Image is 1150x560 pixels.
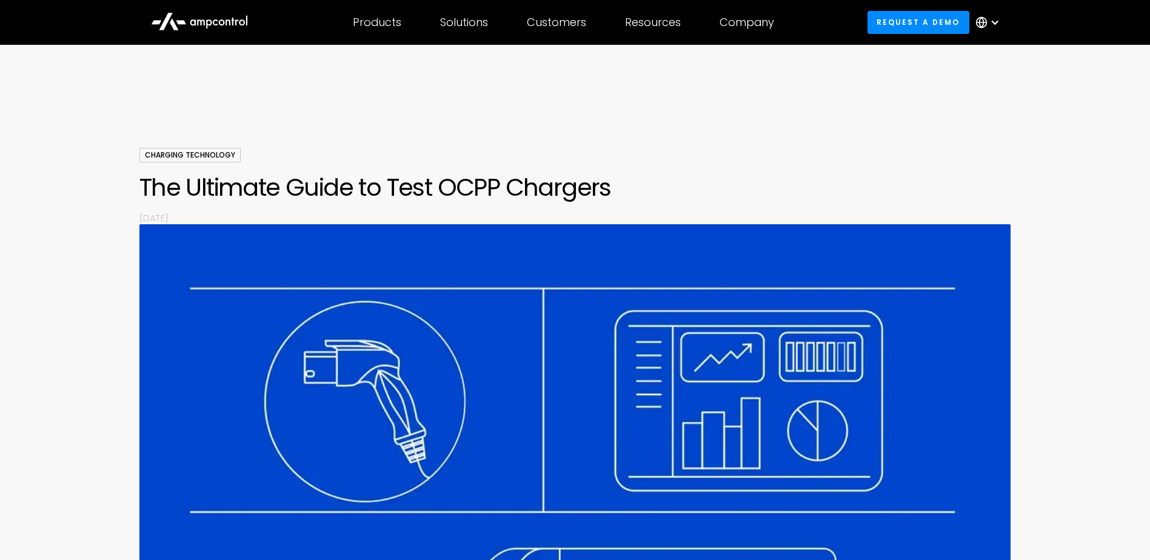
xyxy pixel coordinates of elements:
[720,16,774,29] div: Company
[868,11,969,33] a: Request a demo
[625,16,681,29] div: Resources
[527,16,586,29] div: Customers
[353,16,401,29] div: Products
[139,212,1011,224] p: [DATE]
[139,173,1011,202] h1: The Ultimate Guide to Test OCPP Chargers
[440,16,488,29] div: Solutions
[139,148,241,162] div: Charging Technology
